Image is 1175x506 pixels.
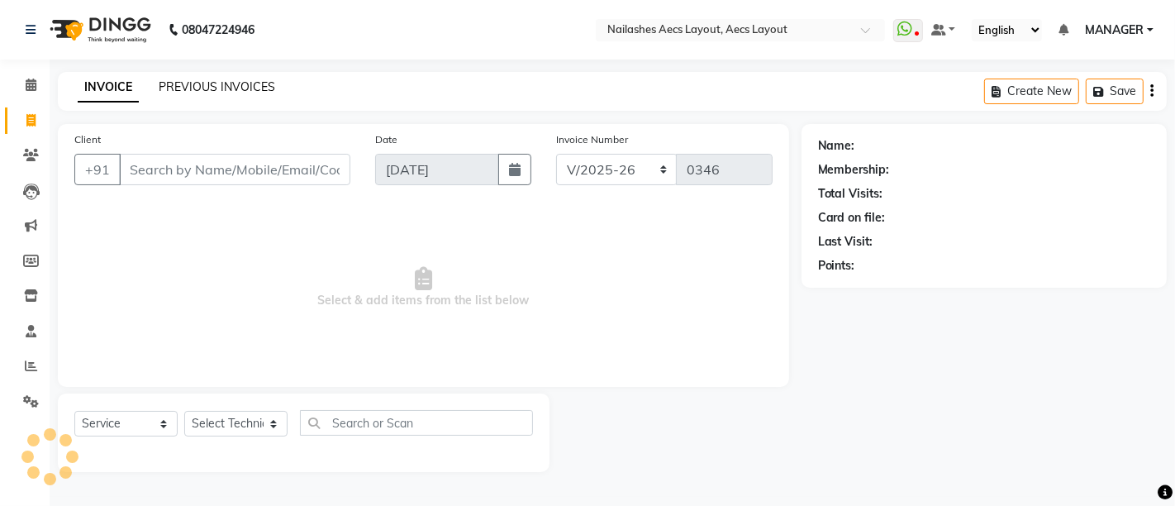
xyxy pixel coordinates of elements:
[42,7,155,53] img: logo
[1085,21,1144,39] span: MANAGER
[119,154,350,185] input: Search by Name/Mobile/Email/Code
[556,132,628,147] label: Invoice Number
[818,137,855,155] div: Name:
[74,132,101,147] label: Client
[818,209,886,227] div: Card on file:
[74,205,773,370] span: Select & add items from the list below
[818,233,873,251] div: Last Visit:
[78,73,139,103] a: INVOICE
[159,79,275,94] a: PREVIOUS INVOICES
[1086,79,1144,104] button: Save
[818,161,890,179] div: Membership:
[300,410,533,436] input: Search or Scan
[984,79,1079,104] button: Create New
[182,7,255,53] b: 08047224946
[818,257,855,274] div: Points:
[818,185,883,203] div: Total Visits:
[74,154,121,185] button: +91
[375,132,397,147] label: Date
